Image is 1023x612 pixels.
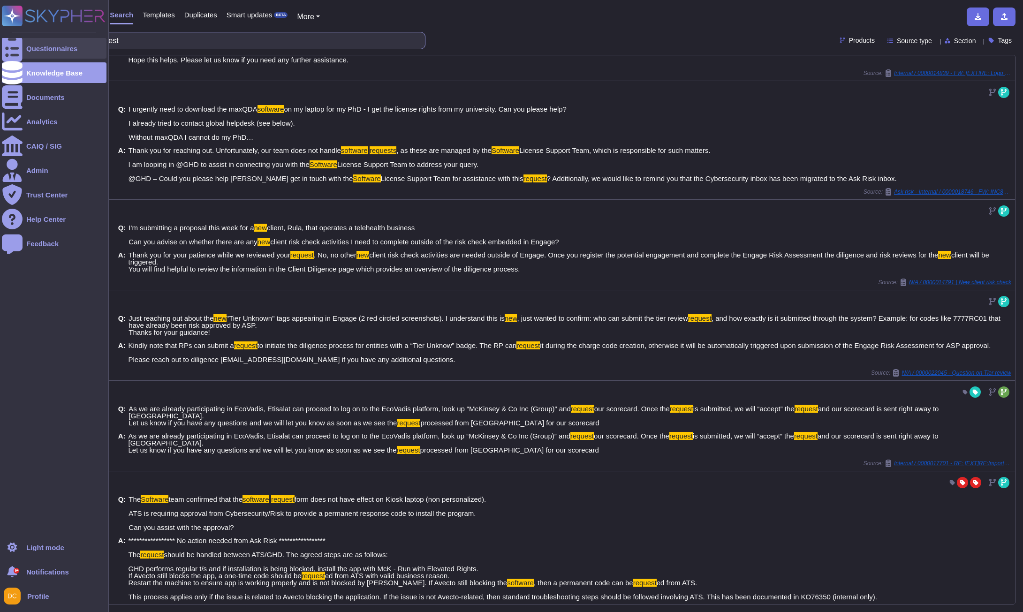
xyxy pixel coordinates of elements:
[370,146,397,154] mark: requests
[254,224,267,232] mark: new
[290,251,314,259] mark: request
[571,405,594,413] mark: request
[2,136,106,156] a: CAIQ / SIG
[234,341,258,349] mark: request
[110,11,133,18] span: Search
[2,111,106,132] a: Analytics
[356,251,370,259] mark: new
[26,94,65,101] div: Documents
[954,38,976,44] span: Section
[118,315,126,336] b: Q:
[902,370,1011,376] span: N/A / 0000022045 - Question on Tier review
[26,69,83,76] div: Knowledge Base
[2,62,106,83] a: Knowledge Base
[2,184,106,205] a: Trust Center
[516,341,540,349] mark: request
[26,216,66,223] div: Help Center
[129,432,939,454] span: and our scorecard is sent right away to [GEOGRAPHIC_DATA]. Let us know if you have any questions ...
[341,146,368,154] mark: software
[517,314,688,322] span: , just wanted to confirm: who can submit the tier review
[258,238,271,246] mark: new
[998,37,1012,44] span: Tags
[26,118,58,125] div: Analytics
[938,251,951,259] mark: new
[213,314,227,322] mark: new
[397,419,420,427] mark: request
[794,432,818,440] mark: request
[274,12,288,18] div: BETA
[129,105,567,141] span: on my laptop for my PhD - I get the license rights from my university. Can you please help? I alr...
[297,13,314,21] span: More
[118,224,126,245] b: Q:
[894,189,1011,195] span: Ask risk - Internal / 0000018746 - FW: INC8243952 - Status update on Request to install maxQDA on...
[909,280,1011,285] span: N/A / 0000014791 | New client risk check
[2,586,27,606] button: user
[693,432,794,440] span: is submitted, we will “accept” the
[897,38,932,44] span: Source type
[118,342,126,363] b: A:
[670,405,693,413] mark: request
[310,160,337,168] mark: Software
[129,251,989,273] span: client will be triggered. You will find helpful to review the information in the Client Diligence...
[258,341,517,349] span: to initiate the diligence process for entities with a “Tier Unknow” badge. The RP can
[118,147,126,182] b: A:
[26,143,62,150] div: CAIQ / SIG
[118,106,126,141] b: Q:
[129,251,290,259] span: Thank you for your patience while we reviewed your
[669,432,693,440] mark: request
[129,105,257,113] span: I urgently need to download the maxQDA
[14,568,19,574] div: 9+
[118,251,126,272] b: A:
[118,496,126,531] b: Q:
[118,537,126,600] b: A:
[227,314,505,322] span: "Tier Unknown" tags appearing in Engage (2 red circled screenshots). I understand this is
[129,224,254,232] span: I'm submitting a proposal this week for a
[27,593,49,600] span: Profile
[26,544,64,551] div: Light mode
[353,174,380,182] mark: Software
[26,191,68,198] div: Trust Center
[129,314,1000,336] span: , and how exactly is it submitted through the system? Example: for codes like 7777RC01 that have ...
[26,568,69,575] span: Notifications
[397,446,420,454] mark: request
[270,238,559,246] span: client risk check activities I need to complete outside of the risk check embedded in Engage?
[871,369,1011,377] span: Source:
[594,432,669,440] span: our scorecard. Once the
[242,495,269,503] mark: software
[879,279,1011,286] span: Source:
[129,551,478,580] span: should be handled between ATS/GHD. The agreed steps are as follows: GHD performs regular t/s and ...
[547,174,897,182] span: ? Additionally, we would like to remind you that the Cybersecurity inbox has been migrated to the...
[4,588,21,604] img: user
[129,405,570,413] span: As we are already participating in EcoVadis, Etisalat can proceed to log on to the EcoVadis platf...
[118,405,126,426] b: Q:
[507,579,534,587] mark: software
[2,38,106,59] a: Questionnaires
[258,105,284,113] mark: software
[129,341,991,363] span: it during the charge code creation, otherwise it will be automatically triggered upon submission ...
[129,432,570,440] span: As we are already participating in EcoVadis, Etisalat can proceed to log on to the EcoVadis platf...
[227,11,273,18] span: Smart updates
[2,87,106,107] a: Documents
[302,572,325,580] mark: request
[693,405,795,413] span: is submitted, we will “accept” the
[492,146,519,154] mark: Software
[37,32,416,49] input: Search a question or template...
[297,11,320,23] button: More
[849,37,875,44] span: Products
[141,495,168,503] mark: Software
[143,11,174,18] span: Templates
[864,460,1011,467] span: Source:
[534,579,633,587] span: , then a permanent code can be
[129,224,415,246] span: client, Rula, that operates a telehealth business Can you advise on whether there are any
[864,188,1011,196] span: Source:
[140,551,164,559] mark: request
[864,69,1011,77] span: Source:
[894,461,1011,466] span: Internal / 0000017701 - RE: [EXT]RE:Important: Launch of Project Life Phase 2 | EcoVadis Registra...
[420,446,599,454] span: processed from [GEOGRAPHIC_DATA] for our scorecard
[129,495,486,531] span: form does not have effect on Kiosk laptop (non personalized). ATS is requiring approval from Cybe...
[129,572,508,587] span: ed from ATS with valid business reason. Restart the machine to ensure app is working properly and...
[2,209,106,229] a: Help Center
[795,405,818,413] mark: request
[2,160,106,181] a: Admin
[570,432,594,440] mark: request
